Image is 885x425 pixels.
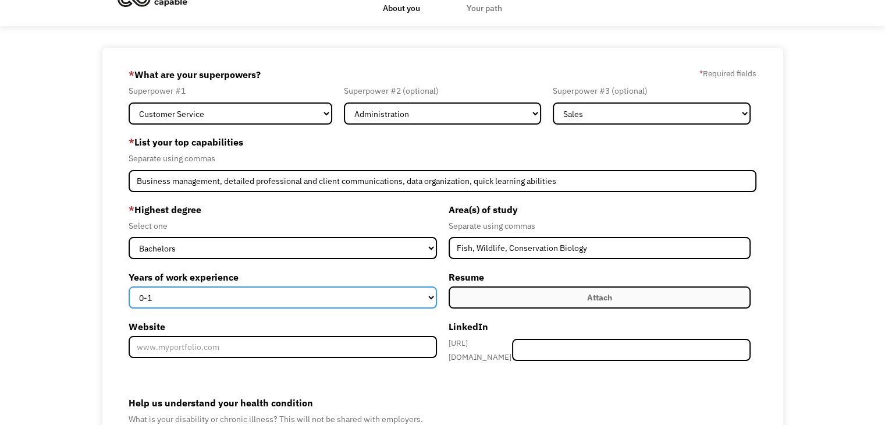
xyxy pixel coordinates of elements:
div: Superpower #3 (optional) [553,84,751,98]
div: [URL][DOMAIN_NAME] [449,336,513,364]
label: Website [129,317,436,336]
input: www.myportfolio.com [129,336,436,358]
input: Videography, photography, accounting [129,170,756,192]
div: Select one [129,219,436,233]
div: Your path [467,1,502,15]
label: Resume [449,268,751,286]
label: Highest degree [129,200,436,219]
div: Separate using commas [449,219,751,233]
label: Help us understand your health condition [129,394,756,412]
div: Superpower #1 [129,84,332,98]
div: About you [383,1,420,15]
label: Years of work experience [129,268,436,286]
label: Required fields [699,66,756,80]
label: Attach [449,286,751,309]
label: Area(s) of study [449,200,751,219]
input: Anthropology, Education [449,237,751,259]
div: Superpower #2 (optional) [344,84,542,98]
label: LinkedIn [449,317,751,336]
div: Attach [587,291,612,304]
label: What are your superpowers? [129,65,261,84]
label: List your top capabilities [129,133,756,151]
div: Separate using commas [129,151,756,165]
